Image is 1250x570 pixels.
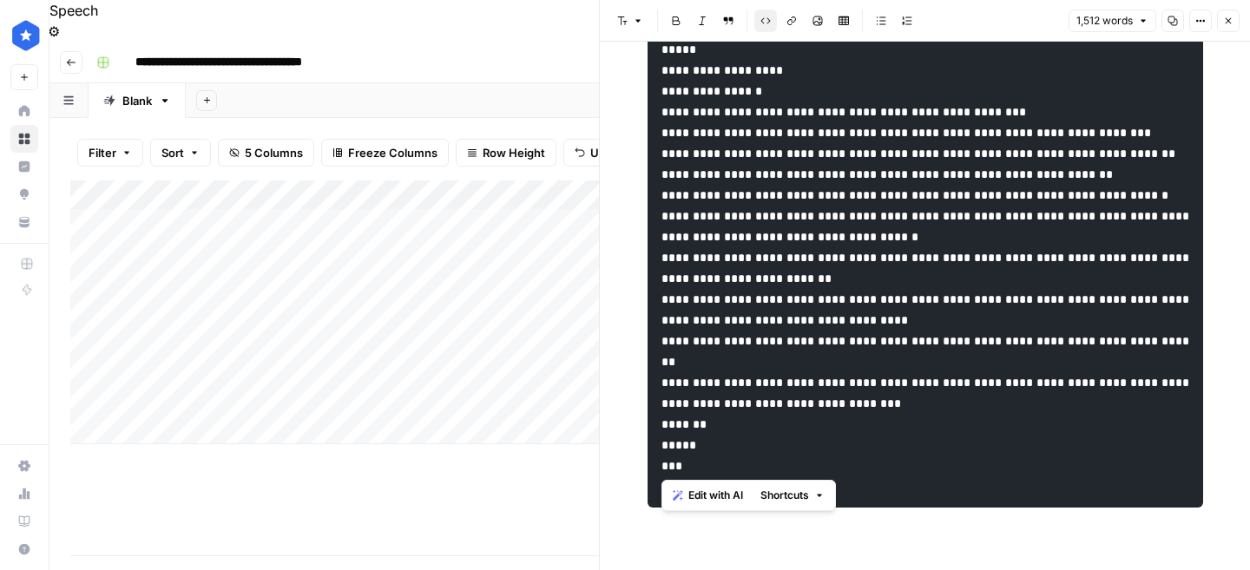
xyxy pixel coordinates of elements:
a: Settings [10,452,38,480]
button: Row Height [456,139,556,167]
button: Edit with AI [666,484,750,507]
span: Sort [161,144,184,161]
a: Blank [89,83,186,118]
span: 1,512 words [1076,13,1133,29]
a: Insights [10,153,38,180]
button: 5 Columns [218,139,314,167]
span: 5 Columns [245,144,303,161]
a: Browse [10,125,38,153]
button: Sort [150,139,211,167]
button: Freeze Columns [321,139,449,167]
button: Help + Support [10,535,38,563]
a: Usage [10,480,38,508]
span: Row Height [483,144,545,161]
span: Edit with AI [688,488,743,503]
button: Workspace: ConsumerAffairs [10,14,38,57]
button: Undo [563,139,631,167]
div: Blank [122,92,152,109]
button: 1,512 words [1069,10,1156,32]
span: Shortcuts [760,488,809,503]
button: Settings [48,21,60,42]
span: Freeze Columns [348,144,437,161]
a: Learning Hub [10,508,38,535]
button: Filter [77,139,143,167]
span: Filter [89,144,116,161]
a: Opportunities [10,180,38,208]
a: Your Data [10,208,38,236]
span: Undo [590,144,620,161]
button: Shortcuts [753,484,832,507]
a: Home [10,97,38,125]
img: ConsumerAffairs Logo [10,20,42,51]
